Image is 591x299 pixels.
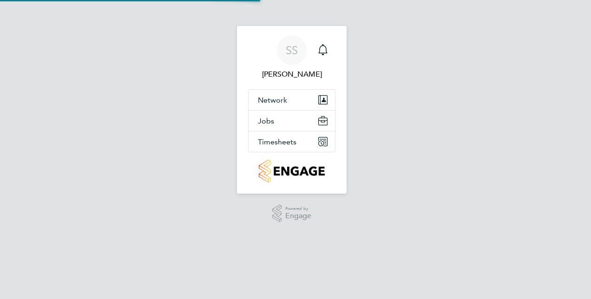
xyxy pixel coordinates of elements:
[248,160,335,182] a: Go to home page
[286,44,298,56] span: SS
[259,160,324,182] img: countryside-properties-logo-retina.png
[248,69,335,80] span: Scott Savage
[285,205,311,213] span: Powered by
[249,131,335,152] button: Timesheets
[258,117,274,125] span: Jobs
[237,26,347,194] nav: Main navigation
[272,205,312,222] a: Powered byEngage
[249,110,335,131] button: Jobs
[258,96,287,104] span: Network
[249,90,335,110] button: Network
[248,35,335,80] a: SS[PERSON_NAME]
[258,137,296,146] span: Timesheets
[285,212,311,220] span: Engage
